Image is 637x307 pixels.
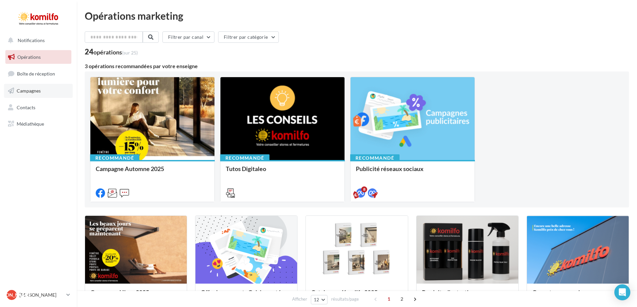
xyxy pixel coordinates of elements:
[614,284,630,300] div: Open Intercom Messenger
[18,37,45,43] span: Notifications
[331,296,359,302] span: résultats/page
[532,289,623,302] div: Ouverture magasin
[350,154,400,162] div: Recommandé
[4,117,73,131] a: Médiathèque
[90,289,181,302] div: Campagne Hiver 2025
[361,186,367,192] div: 8
[384,294,394,304] span: 1
[122,50,138,55] span: (sur 25)
[85,48,138,55] div: 24
[311,289,402,302] div: Catalogues Komilfo 2025
[314,297,320,302] span: 12
[85,63,629,69] div: 3 opérations recommandées par votre enseigne
[19,292,64,298] p: [PERSON_NAME]
[201,289,292,302] div: Offre lancement : Cuisine extérieur
[4,66,73,81] a: Boîte de réception
[17,54,41,60] span: Opérations
[90,154,139,162] div: Recommandé
[5,289,71,301] a: [PERSON_NAME] [PERSON_NAME]
[311,295,328,304] button: 12
[292,296,307,302] span: Afficher
[422,289,513,302] div: Produits d'entretien
[356,165,469,179] div: Publicité réseaux sociaux
[397,294,407,304] span: 2
[17,104,35,110] span: Contacts
[4,33,70,47] button: Notifications
[85,11,629,21] div: Opérations marketing
[226,165,339,179] div: Tutos Digitaleo
[4,84,73,98] a: Campagnes
[93,49,138,55] div: opérations
[218,31,279,43] button: Filtrer par catégorie
[17,121,44,127] span: Médiathèque
[17,71,55,76] span: Boîte de réception
[4,50,73,64] a: Opérations
[96,165,209,179] div: Campagne Automne 2025
[220,154,269,162] div: Recommandé
[4,101,73,115] a: Contacts
[162,31,214,43] button: Filtrer par canal
[17,88,41,94] span: Campagnes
